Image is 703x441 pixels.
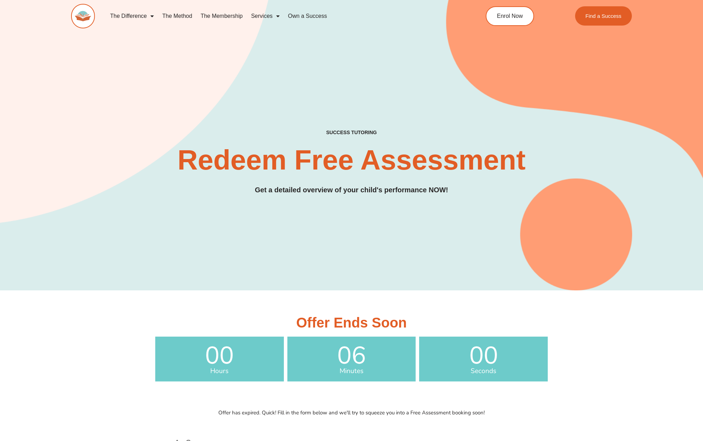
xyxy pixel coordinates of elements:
h4: SUCCESS TUTORING​ [268,130,435,136]
span: Minutes [287,368,416,374]
h3: Get a detailed overview of your child's performance NOW! [71,185,632,195]
a: Own a Success [284,8,331,24]
span: Enrol Now [497,13,523,19]
a: Enrol Now [486,6,534,26]
span: Seconds [419,368,548,374]
p: Offer has expired. Quick! Fill in the form below and we'll try to squeeze you into a Free Assessm... [152,410,551,415]
a: The Difference [106,8,158,24]
span: 00 [419,344,548,368]
span: 06 [287,344,416,368]
span: Find a Success [585,13,621,19]
span: 00 [155,344,284,368]
nav: Menu [106,8,453,24]
h2: Redeem Free Assessment [71,146,632,174]
a: The Method [158,8,196,24]
a: The Membership [196,8,247,24]
a: Services [247,8,284,24]
h3: Offer Ends Soon [155,316,548,330]
a: Find a Success [575,6,632,26]
span: Hours [155,368,284,374]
